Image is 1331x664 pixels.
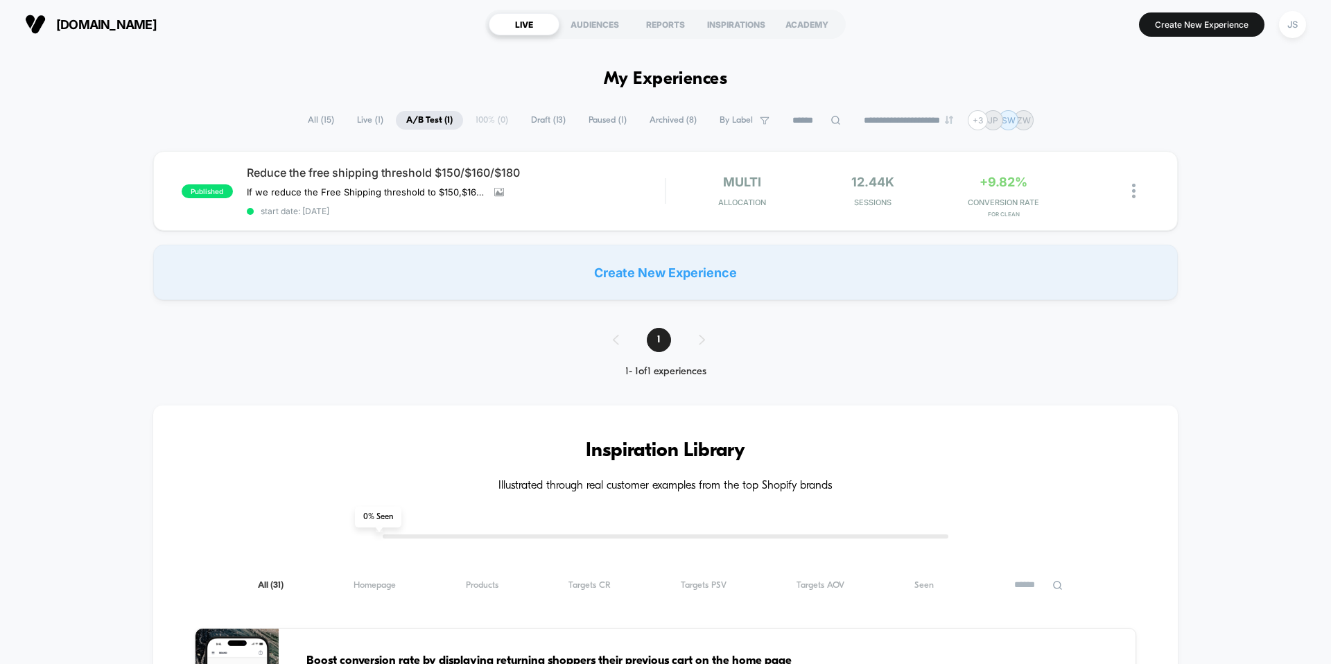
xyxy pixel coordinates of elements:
img: Visually logo [25,14,46,35]
span: multi [723,175,761,189]
span: [DOMAIN_NAME] [56,17,157,32]
span: ( 31 ) [270,581,284,590]
div: + 3 [968,110,988,130]
span: All [258,580,284,591]
p: SW [1002,115,1016,125]
div: LIVE [489,13,559,35]
div: ACADEMY [772,13,842,35]
span: 0 % Seen [355,507,401,527]
div: INSPIRATIONS [701,13,772,35]
span: 1 [647,328,671,352]
img: close [1132,184,1136,198]
span: CONVERSION RATE [941,198,1065,207]
button: Create New Experience [1139,12,1264,37]
span: A/B Test ( 1 ) [396,111,463,130]
span: Homepage [354,580,396,591]
span: Draft ( 13 ) [521,111,576,130]
span: By Label [720,115,753,125]
span: for Clean [941,211,1065,218]
p: JP [988,115,998,125]
span: Targets PSV [681,580,727,591]
span: +9.82% [980,175,1027,189]
span: Seen [914,580,934,591]
span: Targets AOV [797,580,844,591]
img: end [945,116,953,124]
span: Archived ( 8 ) [639,111,707,130]
span: If we reduce the Free Shipping threshold to $150,$160 & $180,then conversions will increase,becau... [247,186,484,198]
span: 12.44k [851,175,894,189]
button: JS [1275,10,1310,39]
div: JS [1279,11,1306,38]
div: REPORTS [630,13,701,35]
span: Products [466,580,498,591]
button: [DOMAIN_NAME] [21,13,161,35]
h4: Illustrated through real customer examples from the top Shopify brands [195,480,1136,493]
h1: My Experiences [604,69,728,89]
span: Reduce the free shipping threshold $150/$160/$180 [247,166,665,180]
div: 1 - 1 of 1 experiences [599,366,733,378]
span: published [182,184,233,198]
div: AUDIENCES [559,13,630,35]
span: Paused ( 1 ) [578,111,637,130]
span: Sessions [811,198,935,207]
span: start date: [DATE] [247,206,665,216]
span: Targets CR [568,580,611,591]
span: All ( 15 ) [297,111,345,130]
span: Allocation [718,198,766,207]
span: Live ( 1 ) [347,111,394,130]
h3: Inspiration Library [195,440,1136,462]
p: ZW [1017,115,1031,125]
div: Create New Experience [153,245,1178,300]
